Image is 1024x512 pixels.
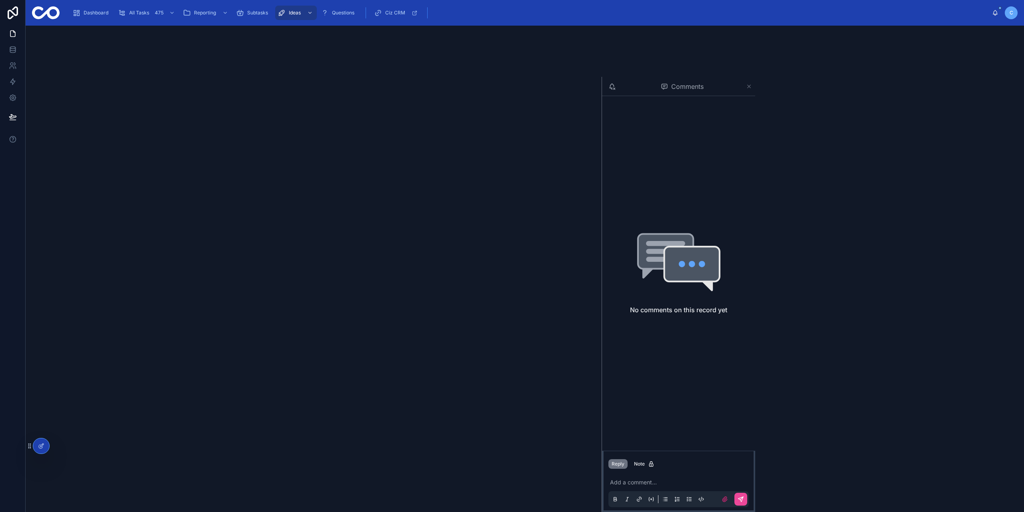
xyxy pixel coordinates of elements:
div: Note [634,461,654,467]
a: Dashboard [70,6,114,20]
button: Note [631,459,658,469]
span: Comments [671,82,704,91]
span: All Tasks [129,10,149,16]
span: Questions [332,10,354,16]
div: 475 [152,8,166,18]
span: Dashboard [84,10,108,16]
h2: No comments on this record yet [630,305,727,315]
a: Ideas [275,6,317,20]
a: Ciz CRM [372,6,422,20]
div: scrollable content [66,4,992,22]
a: Reporting [180,6,232,20]
a: Subtasks [234,6,274,20]
span: Ideas [289,10,301,16]
span: C [1010,10,1013,16]
img: App logo [32,6,60,19]
a: Questions [318,6,360,20]
span: Reporting [194,10,216,16]
a: All Tasks475 [116,6,179,20]
span: Ciz CRM [385,10,405,16]
span: Subtasks [247,10,268,16]
button: Reply [608,459,628,469]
